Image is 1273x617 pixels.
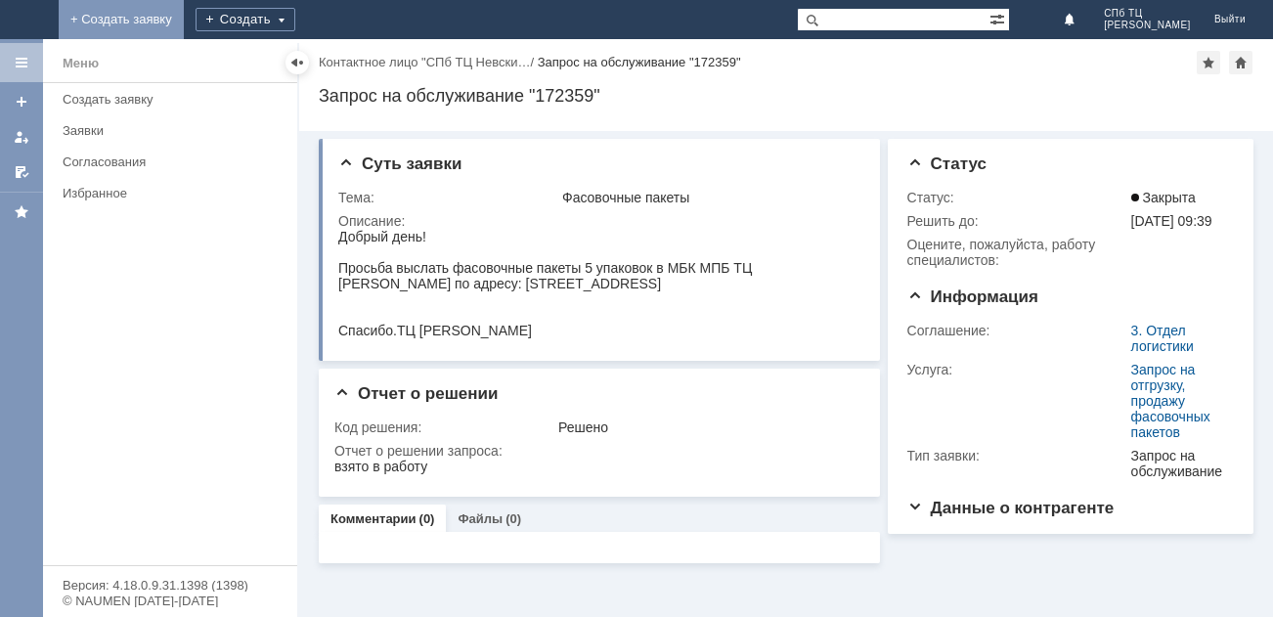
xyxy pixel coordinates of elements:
a: Файлы [458,511,503,526]
div: © NAUMEN [DATE]-[DATE] [63,595,278,607]
div: Версия: 4.18.0.9.31.1398 (1398) [63,579,278,592]
div: Запрос на обслуживание "172359" [538,55,741,69]
div: Соглашение: [907,323,1127,338]
div: Тема: [338,190,558,205]
div: Решено [558,419,855,435]
div: Запрос на обслуживание [1131,448,1227,479]
div: Меню [63,52,99,75]
a: Комментарии [330,511,417,526]
a: Создать заявку [6,86,37,117]
a: 3. Отдел логистики [1131,323,1194,354]
span: Данные о контрагенте [907,499,1115,517]
div: Создать [196,8,295,31]
span: Закрыта [1131,190,1196,205]
span: СПб ТЦ [1104,8,1191,20]
div: Запрос на обслуживание "172359" [319,86,1253,106]
div: Услуга: [907,362,1127,377]
div: (0) [419,511,435,526]
span: Информация [907,287,1038,306]
div: Заявки [63,123,285,138]
div: Описание: [338,213,858,229]
a: Мои согласования [6,156,37,188]
span: Отчет о решении [334,384,498,403]
div: Статус: [907,190,1127,205]
div: (0) [505,511,521,526]
div: / [319,55,538,69]
div: Согласования [63,154,285,169]
div: Скрыть меню [285,51,309,74]
div: Фасовочные пакеты [562,190,855,205]
span: Суть заявки [338,154,461,173]
div: Сделать домашней страницей [1229,51,1252,74]
a: Запрос на отгрузку, продажу фасовочных пакетов [1131,362,1210,440]
a: Контактное лицо "СПб ТЦ Невски… [319,55,530,69]
div: Создать заявку [63,92,285,107]
span: [PERSON_NAME] [1104,20,1191,31]
div: Добавить в избранное [1197,51,1220,74]
span: [DATE] 09:39 [1131,213,1212,229]
div: Oцените, пожалуйста, работу специалистов: [907,237,1127,268]
a: Мои заявки [6,121,37,153]
a: Заявки [55,115,293,146]
div: Решить до: [907,213,1127,229]
div: Тип заявки: [907,448,1127,463]
span: Расширенный поиск [989,9,1009,27]
a: Создать заявку [55,84,293,114]
div: Отчет о решении запроса: [334,443,858,459]
span: Статус [907,154,987,173]
div: Код решения: [334,419,554,435]
a: Согласования [55,147,293,177]
div: Избранное [63,186,264,200]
